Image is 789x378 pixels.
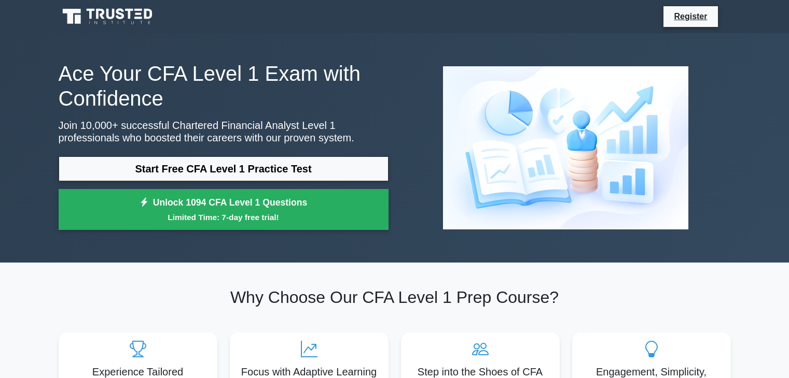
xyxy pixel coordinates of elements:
[59,156,389,181] a: Start Free CFA Level 1 Practice Test
[59,119,389,144] p: Join 10,000+ successful Chartered Financial Analyst Level 1 professionals who boosted their caree...
[668,10,713,23] a: Register
[238,366,380,378] h5: Focus with Adaptive Learning
[59,189,389,230] a: Unlock 1094 CFA Level 1 QuestionsLimited Time: 7-day free trial!
[59,287,731,307] h2: Why Choose Our CFA Level 1 Prep Course?
[72,211,376,223] small: Limited Time: 7-day free trial!
[435,58,697,238] img: Chartered Financial Analyst Level 1 Preview
[59,61,389,111] h1: Ace Your CFA Level 1 Exam with Confidence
